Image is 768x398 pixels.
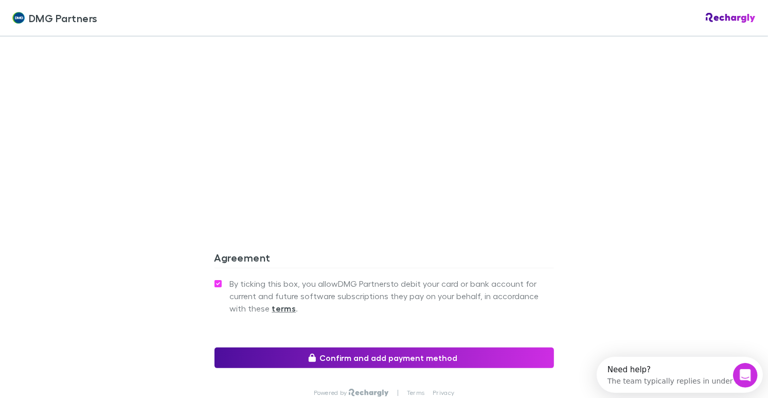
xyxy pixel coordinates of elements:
[29,10,98,26] span: DMG Partners
[4,4,178,32] div: Open Intercom Messenger
[733,363,758,388] iframe: Intercom live chat
[215,348,554,368] button: Confirm and add payment method
[706,13,756,23] img: Rechargly Logo
[12,12,25,24] img: DMG Partners's Logo
[272,303,296,314] strong: terms
[215,251,554,268] h3: Agreement
[597,357,763,393] iframe: Intercom live chat discovery launcher
[407,389,424,397] a: Terms
[433,389,454,397] a: Privacy
[11,9,148,17] div: Need help?
[230,278,554,315] span: By ticking this box, you allow DMG Partners to debit your card or bank account for current and fu...
[397,389,399,397] p: |
[11,17,148,28] div: The team typically replies in under 3h
[349,389,388,397] img: Rechargly Logo
[314,389,349,397] p: Powered by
